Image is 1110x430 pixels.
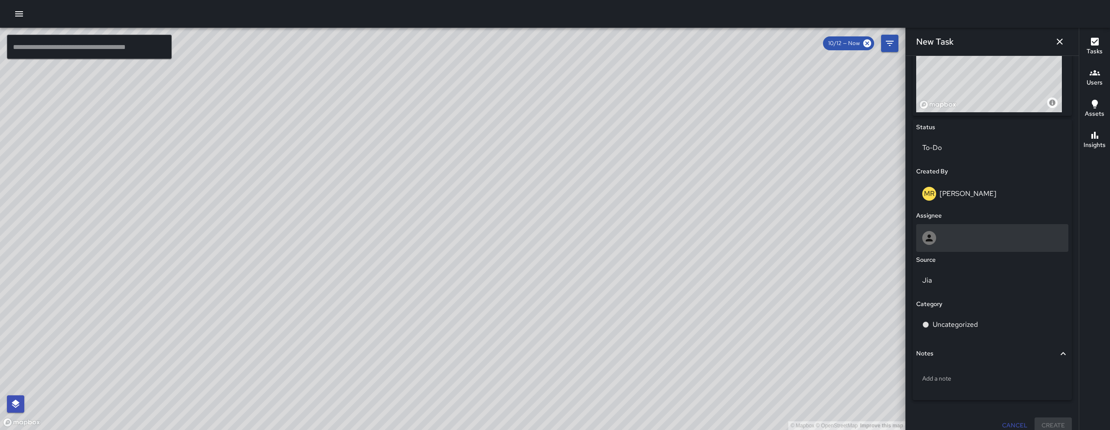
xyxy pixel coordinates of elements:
h6: Status [916,123,935,132]
h6: Notes [916,349,934,358]
p: Jia [922,275,1062,286]
h6: Tasks [1087,47,1103,56]
span: 10/12 — Now [823,39,865,48]
p: Uncategorized [933,319,978,330]
h6: Category [916,300,942,309]
p: [PERSON_NAME] [940,189,996,198]
h6: Users [1087,78,1103,88]
button: Tasks [1079,31,1110,62]
h6: Created By [916,167,948,176]
button: Filters [881,35,898,52]
button: Assets [1079,94,1110,125]
h6: Assignee [916,211,942,221]
h6: Assets [1085,109,1104,119]
button: Insights [1079,125,1110,156]
h6: Insights [1084,140,1106,150]
h6: Source [916,255,936,265]
button: Users [1079,62,1110,94]
div: 10/12 — Now [823,36,874,50]
button: Notes [916,344,1068,364]
p: To-Do [922,143,1062,153]
p: Add a note [922,374,1062,383]
p: MR [924,189,934,199]
h6: New Task [916,35,953,49]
